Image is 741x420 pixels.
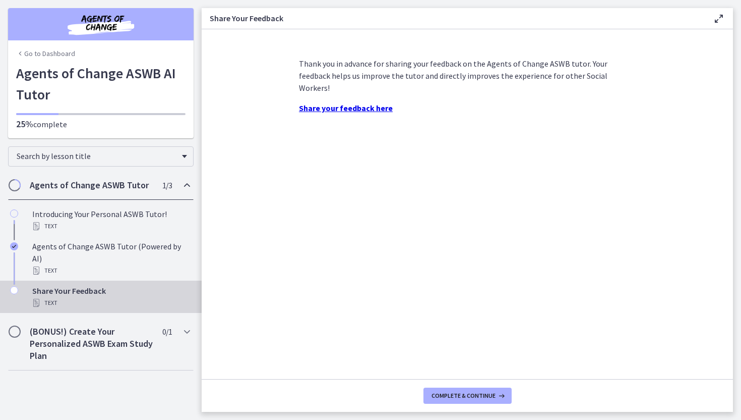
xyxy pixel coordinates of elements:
div: Search by lesson title [8,146,194,167]
i: Completed [10,242,18,250]
div: Share Your Feedback [32,285,190,309]
h1: Agents of Change ASWB AI Tutor [16,63,186,105]
div: Agents of Change ASWB Tutor (Powered by AI) [32,240,190,277]
span: Search by lesson title [17,151,177,161]
div: Text [32,297,190,309]
span: 25% [16,118,33,130]
a: Share your feedback here [299,103,393,113]
img: Agents of Change [40,12,161,36]
p: Thank you in advance for sharing your feedback on the Agents of Change ASWB tutor. Your feedback ... [299,58,636,94]
div: Text [32,220,190,232]
div: Text [32,265,190,277]
button: Complete & continue [423,388,512,404]
p: complete [16,118,186,130]
span: Complete & continue [431,392,496,400]
h2: (BONUS!) Create Your Personalized ASWB Exam Study Plan [30,326,153,362]
h2: Agents of Change ASWB Tutor [30,179,153,191]
h3: Share Your Feedback [210,12,697,24]
span: 0 / 1 [162,326,172,338]
a: Go to Dashboard [16,48,75,59]
div: Introducing Your Personal ASWB Tutor! [32,208,190,232]
span: 1 / 3 [162,179,172,191]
